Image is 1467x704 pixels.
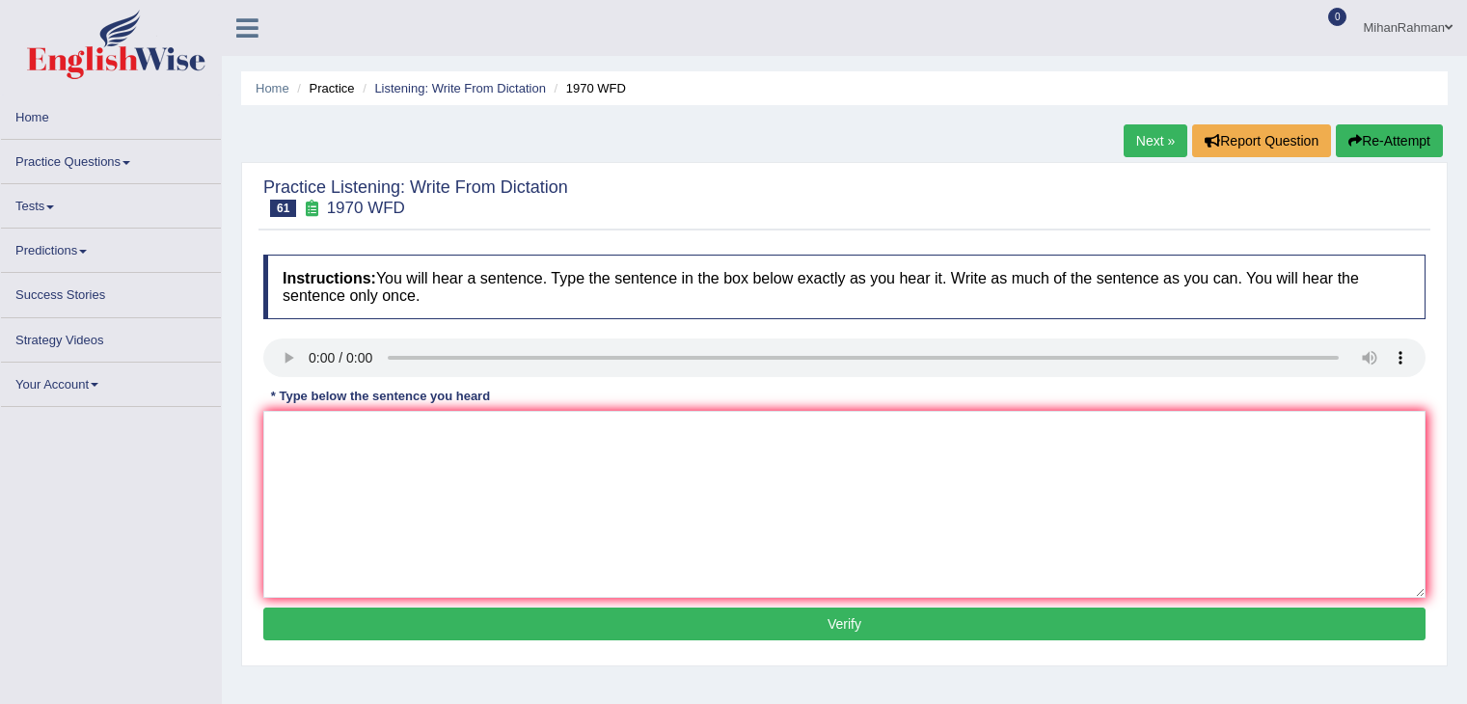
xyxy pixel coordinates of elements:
[283,270,376,286] b: Instructions:
[1,318,221,356] a: Strategy Videos
[270,200,296,217] span: 61
[1336,124,1443,157] button: Re-Attempt
[263,178,568,217] h2: Practice Listening: Write From Dictation
[327,199,405,217] small: 1970 WFD
[292,79,354,97] li: Practice
[374,81,546,95] a: Listening: Write From Dictation
[1,184,221,222] a: Tests
[550,79,626,97] li: 1970 WFD
[256,81,289,95] a: Home
[1,95,221,133] a: Home
[1,363,221,400] a: Your Account
[1,273,221,311] a: Success Stories
[1,229,221,266] a: Predictions
[1124,124,1187,157] a: Next »
[1,140,221,177] a: Practice Questions
[263,255,1426,319] h4: You will hear a sentence. Type the sentence in the box below exactly as you hear it. Write as muc...
[263,387,498,405] div: * Type below the sentence you heard
[1192,124,1331,157] button: Report Question
[1328,8,1347,26] span: 0
[301,200,321,218] small: Exam occurring question
[263,608,1426,640] button: Verify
